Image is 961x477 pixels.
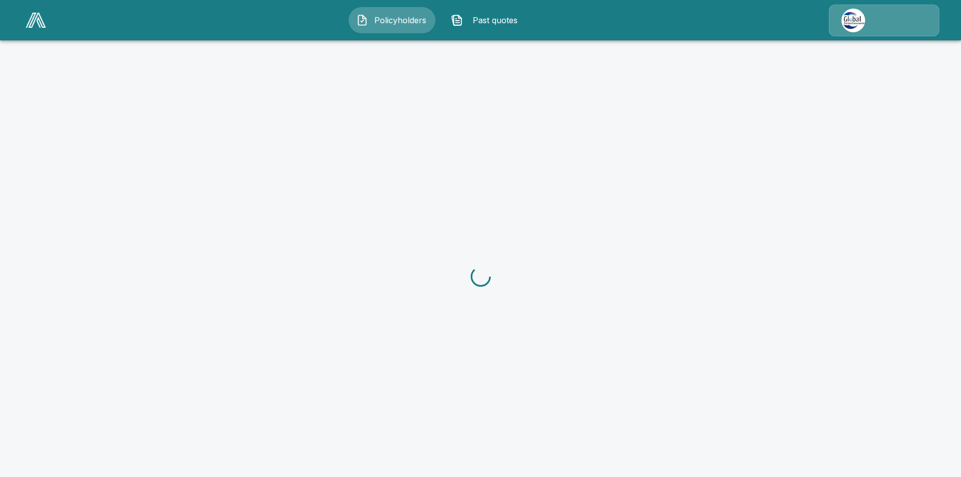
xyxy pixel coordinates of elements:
[451,14,463,26] img: Past quotes Icon
[349,7,435,33] button: Policyholders IconPolicyholders
[841,9,865,32] img: Agency Icon
[372,14,428,26] span: Policyholders
[467,14,523,26] span: Past quotes
[829,5,939,36] a: Agency Icon
[443,7,530,33] button: Past quotes IconPast quotes
[356,14,368,26] img: Policyholders Icon
[26,13,46,28] img: AA Logo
